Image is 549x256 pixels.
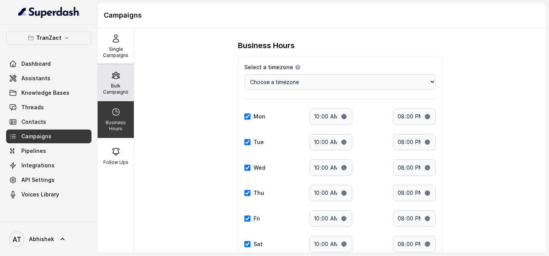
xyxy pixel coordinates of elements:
[21,133,51,140] span: Campaigns
[21,104,44,111] span: Threads
[104,9,540,21] h1: Campaigns
[21,118,46,126] span: Contacts
[254,113,265,120] label: Mon
[6,71,91,85] a: Assistants
[6,144,91,158] a: Pipelines
[21,176,55,184] span: API Settings
[254,138,264,146] label: Tue
[6,57,91,71] a: Dashboard
[18,6,80,18] img: light.svg
[254,215,260,222] label: Fri
[6,173,91,187] a: API Settings
[21,147,46,155] span: Pipelines
[6,31,91,45] button: TranZact
[254,189,264,197] label: Thu
[6,115,91,129] a: Contacts
[254,240,263,248] label: Sat
[21,191,59,198] span: Voices Library
[6,228,91,250] a: Abhishek
[13,235,21,243] text: AT
[21,60,51,68] span: Dashboard
[29,235,54,243] span: Abhishek
[254,164,265,172] label: Wed
[101,120,131,132] p: Business Hours
[6,100,91,114] a: Threads
[244,63,293,71] span: Select a timezone
[101,46,131,58] p: Single Campaigns
[101,83,131,95] p: Bulk Campaigns
[21,89,69,97] span: Knowledge Bases
[295,64,301,70] button: Select a timezone
[103,159,128,165] p: Follow Ups
[6,130,91,143] a: Campaigns
[6,86,91,100] a: Knowledge Bases
[21,75,50,82] span: Assistants
[36,33,61,42] p: TranZact
[6,159,91,172] a: Integrations
[238,40,295,51] h3: Business Hours
[6,188,91,201] a: Voices Library
[21,162,55,169] span: Integrations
